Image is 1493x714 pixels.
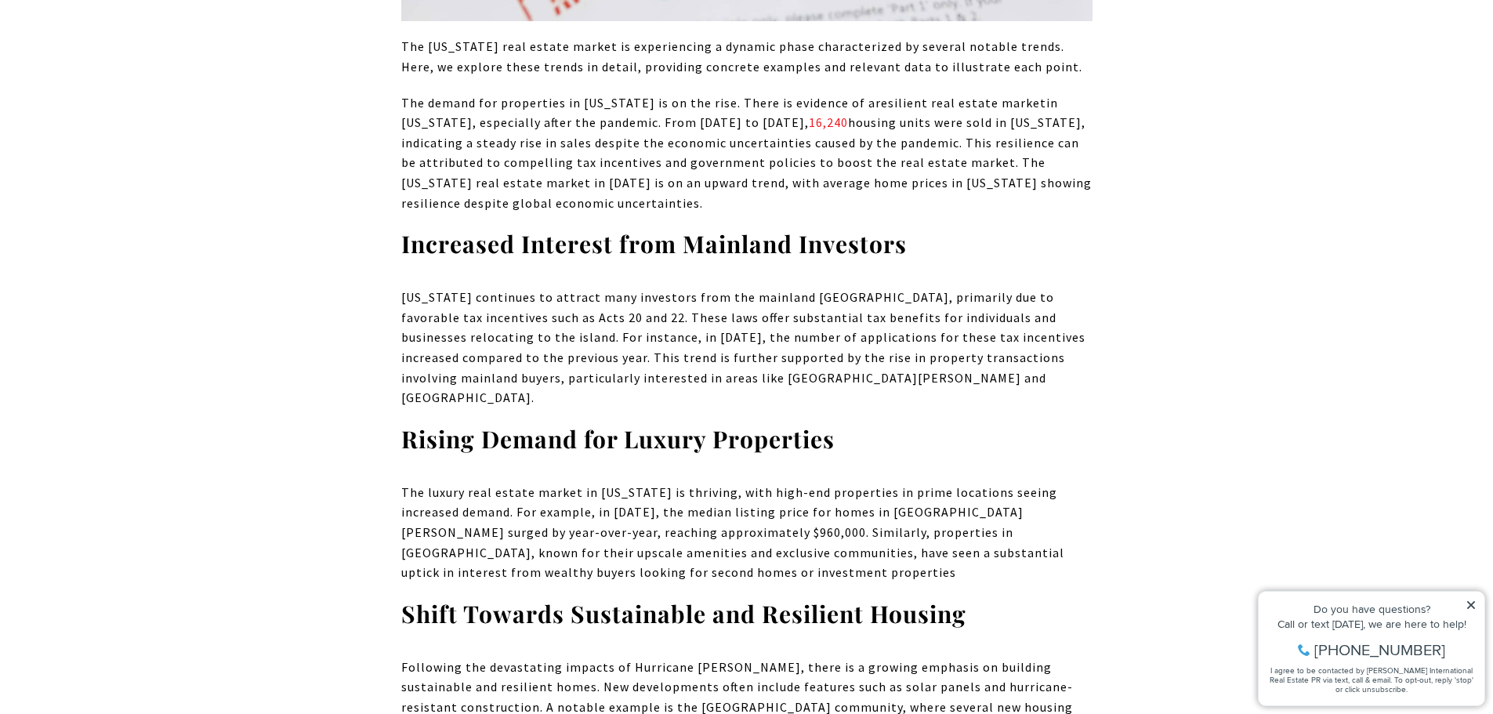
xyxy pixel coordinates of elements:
[401,288,1093,408] p: [US_STATE] continues to attract many investors from the mainland [GEOGRAPHIC_DATA], primarily due...
[20,96,223,126] span: I agree to be contacted by [PERSON_NAME] International Real Estate PR via text, call & email. To ...
[401,598,966,629] strong: Shift Towards Sustainable and Resilient Housing
[809,114,848,130] a: 16,240 - open in a new tab
[64,74,195,89] span: [PHONE_NUMBER]
[875,95,1046,111] span: resilient real estate market
[16,50,226,61] div: Call or text [DATE], we are here to help!
[16,35,226,46] div: Do you have questions?
[401,37,1093,77] p: The [US_STATE] real estate market is experiencing a dynamic phase characterized by several notabl...
[401,228,907,259] strong: Increased Interest from Mainland Investors
[401,423,835,455] strong: Rising Demand for Luxury Properties
[401,483,1093,583] p: The luxury real estate market in [US_STATE] is thriving, with high-end properties in prime locati...
[401,95,1092,211] span: in [US_STATE], especially after the pandemic. From [DATE] to [DATE], housing units were sold in [...
[401,95,875,111] span: The demand for properties in [US_STATE] is on the rise. There is evidence of a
